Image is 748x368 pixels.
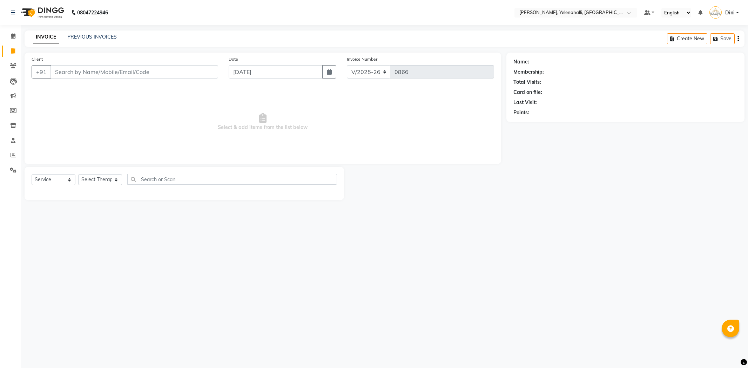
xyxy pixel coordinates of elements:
[513,89,542,96] div: Card on file:
[710,33,735,44] button: Save
[32,56,43,62] label: Client
[513,79,541,86] div: Total Visits:
[513,68,544,76] div: Membership:
[719,340,741,361] iframe: chat widget
[709,6,722,19] img: Dini
[127,174,337,185] input: Search or Scan
[347,56,377,62] label: Invoice Number
[229,56,238,62] label: Date
[513,99,537,106] div: Last Visit:
[18,3,66,22] img: logo
[50,65,218,79] input: Search by Name/Mobile/Email/Code
[67,34,117,40] a: PREVIOUS INVOICES
[513,109,529,116] div: Points:
[513,58,529,66] div: Name:
[32,87,494,157] span: Select & add items from the list below
[33,31,59,43] a: INVOICE
[667,33,707,44] button: Create New
[32,65,51,79] button: +91
[725,9,735,16] span: Dini
[77,3,108,22] b: 08047224946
